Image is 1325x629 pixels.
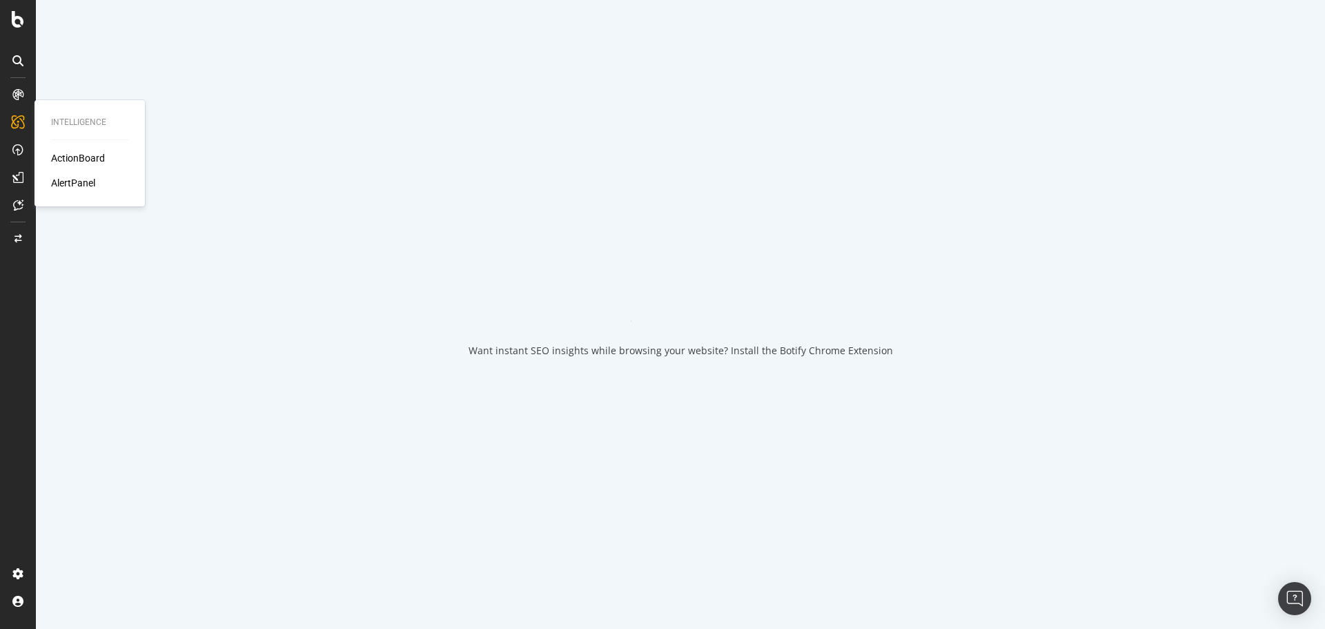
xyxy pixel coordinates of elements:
[469,344,893,358] div: Want instant SEO insights while browsing your website? Install the Botify Chrome Extension
[51,176,95,190] a: AlertPanel
[51,151,105,165] a: ActionBoard
[631,272,730,322] div: animation
[1278,582,1311,615] div: Open Intercom Messenger
[51,117,128,128] div: Intelligence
